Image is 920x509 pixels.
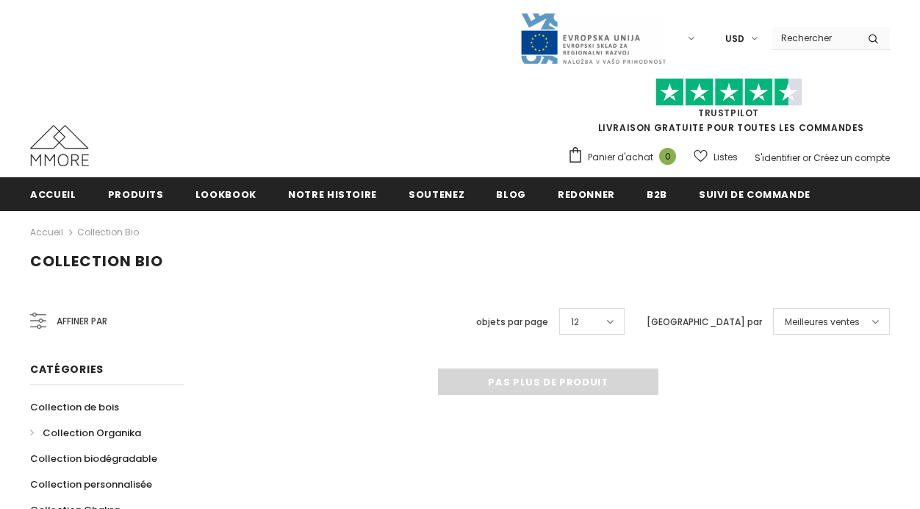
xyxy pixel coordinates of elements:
[30,452,157,466] span: Collection biodégradable
[520,12,666,65] img: Javni Razpis
[659,148,676,165] span: 0
[772,27,857,49] input: Search Site
[520,32,666,44] a: Javni Razpis
[30,362,104,377] span: Catégories
[30,188,76,202] span: Accueil
[195,188,256,202] span: Lookbook
[476,315,548,330] label: objets par page
[588,150,653,165] span: Panier d'achat
[30,477,152,491] span: Collection personnalisée
[785,315,860,330] span: Meilleures ventes
[30,471,152,497] a: Collection personnalisée
[571,315,579,330] span: 12
[288,188,377,202] span: Notre histoire
[195,177,256,210] a: Lookbook
[698,107,759,119] a: TrustPilot
[725,32,744,46] span: USD
[699,177,811,210] a: Suivi de commande
[77,226,139,238] a: Collection Bio
[30,251,163,271] span: Collection Bio
[108,188,164,202] span: Produits
[288,177,377,210] a: Notre histoire
[30,420,141,446] a: Collection Organika
[755,152,800,164] a: S'identifier
[813,152,890,164] a: Créez un compte
[30,177,76,210] a: Accueil
[694,144,738,170] a: Listes
[57,313,107,330] span: Affiner par
[409,177,464,210] a: soutenez
[802,152,811,164] span: or
[558,177,615,210] a: Redonner
[30,224,63,241] a: Accueil
[496,177,526,210] a: Blog
[558,188,615,202] span: Redonner
[30,400,119,414] span: Collection de bois
[655,78,802,107] img: Faites confiance aux étoiles pilotes
[30,125,89,166] img: Cas MMORE
[108,177,164,210] a: Produits
[496,188,526,202] span: Blog
[567,146,683,168] a: Panier d'achat 0
[43,426,141,440] span: Collection Organika
[30,394,119,420] a: Collection de bois
[647,315,762,330] label: [GEOGRAPHIC_DATA] par
[30,446,157,471] a: Collection biodégradable
[567,85,890,134] span: LIVRAISON GRATUITE POUR TOUTES LES COMMANDES
[714,150,738,165] span: Listes
[699,188,811,202] span: Suivi de commande
[647,188,667,202] span: B2B
[409,188,464,202] span: soutenez
[647,177,667,210] a: B2B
